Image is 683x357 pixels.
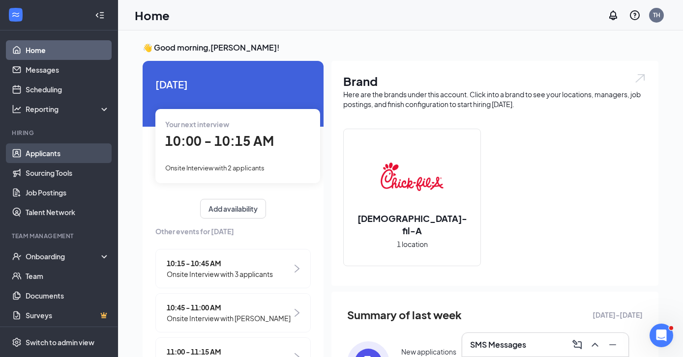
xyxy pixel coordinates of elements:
a: Team [26,266,110,286]
a: Scheduling [26,80,110,99]
span: 10:45 - 11:00 AM [167,302,291,313]
button: Add availability [200,199,266,219]
span: Onsite Interview with 2 applicants [165,164,265,172]
div: Team Management [12,232,108,240]
button: ComposeMessage [569,337,585,353]
svg: WorkstreamLogo [11,10,21,20]
div: New applications [401,347,456,357]
span: [DATE] - [DATE] [593,309,643,320]
h1: Home [135,7,170,24]
span: Onsite Interview with [PERSON_NAME] [167,313,291,324]
span: 10:00 - 10:15 AM [165,133,274,149]
span: Your next interview [165,120,229,129]
div: Here are the brands under this account. Click into a brand to see your locations, managers, job p... [343,89,647,109]
svg: ComposeMessage [571,339,583,351]
span: 11:00 - 11:15 AM [167,346,273,357]
iframe: Intercom live chat [650,324,673,347]
svg: ChevronUp [589,339,601,351]
a: Job Postings [26,183,110,202]
div: Reporting [26,104,110,114]
span: Other events for [DATE] [155,226,311,237]
svg: UserCheck [12,251,22,261]
a: Home [26,40,110,60]
div: TH [653,11,660,19]
h3: SMS Messages [470,339,526,350]
span: [DATE] [155,77,311,92]
a: Messages [26,60,110,80]
svg: Minimize [607,339,619,351]
a: Talent Network [26,202,110,222]
button: Minimize [605,337,621,353]
span: 1 location [397,239,428,249]
svg: Settings [12,337,22,347]
a: Sourcing Tools [26,163,110,183]
svg: Notifications [607,9,619,21]
span: Summary of last week [347,306,462,324]
div: Hiring [12,129,108,137]
button: ChevronUp [587,337,603,353]
h3: 👋 Good morning, [PERSON_NAME] ! [143,42,658,53]
svg: QuestionInfo [629,9,641,21]
a: Applicants [26,143,110,163]
h1: Brand [343,73,647,89]
span: Onsite Interview with 3 applicants [167,269,273,279]
div: Onboarding [26,251,101,261]
svg: Analysis [12,104,22,114]
a: SurveysCrown [26,305,110,325]
img: open.6027fd2a22e1237b5b06.svg [634,73,647,84]
svg: Collapse [95,10,105,20]
img: Chick-fil-A [381,145,444,208]
div: Switch to admin view [26,337,94,347]
span: 10:15 - 10:45 AM [167,258,273,269]
h2: [DEMOGRAPHIC_DATA]-fil-A [344,212,480,237]
a: Documents [26,286,110,305]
